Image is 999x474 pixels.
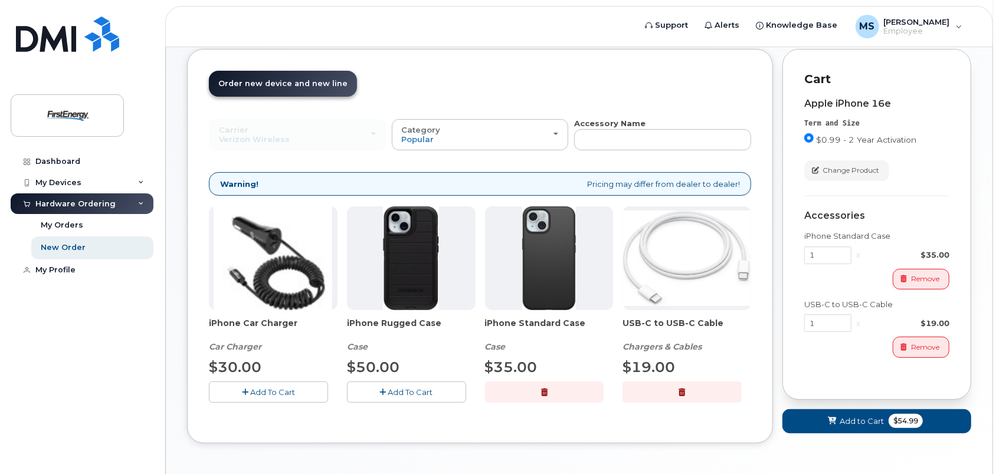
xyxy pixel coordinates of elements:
[860,19,875,34] span: MS
[823,165,879,176] span: Change Product
[715,19,740,31] span: Alerts
[623,317,751,341] span: USB-C to USB-C Cable
[748,14,846,37] a: Knowledge Base
[697,14,748,37] a: Alerts
[851,249,865,261] div: x
[804,133,814,143] input: $0.99 - 2 Year Activation
[347,358,399,376] span: $50.00
[209,381,328,402] button: Add To Cart
[816,135,916,144] span: $0.99 - 2 Year Activation
[347,317,476,341] span: iPhone Rugged Case
[804,98,949,109] div: Apple iPhone 16e
[804,160,889,181] button: Change Product
[209,341,261,352] em: Car Charger
[485,317,614,353] div: iPhone Standard Case
[392,119,569,150] button: Category Popular
[865,249,949,261] div: $35.00
[214,206,332,310] img: iphonesecg.jpg
[804,231,949,242] div: iPhone Standard Case
[209,317,338,341] span: iPhone Car Charger
[574,119,646,128] strong: Accessory Name
[383,206,439,310] img: Defender.jpg
[893,269,949,289] button: Remove
[804,299,949,310] div: USB-C to USB-C Cable
[889,414,923,428] span: $54.99
[865,318,949,329] div: $19.00
[851,318,865,329] div: x
[388,387,433,397] span: Add To Cart
[402,125,441,134] span: Category
[522,206,576,310] img: Symmetry.jpg
[782,409,971,433] button: Add to Cart $54.99
[804,71,949,88] p: Cart
[893,337,949,357] button: Remove
[884,27,950,36] span: Employee
[884,17,950,27] span: [PERSON_NAME]
[623,341,702,352] em: Chargers & Cables
[220,179,258,190] strong: Warning!
[347,341,368,352] em: Case
[218,79,348,88] span: Order new device and new line
[656,19,689,31] span: Support
[485,341,506,352] em: Case
[347,381,466,402] button: Add To Cart
[485,358,538,376] span: $35.00
[623,317,751,353] div: USB-C to USB-C Cable
[637,14,697,37] a: Support
[347,317,476,353] div: iPhone Rugged Case
[209,358,261,376] span: $30.00
[804,119,949,129] div: Term and Size
[250,387,295,397] span: Add To Cart
[485,317,614,341] span: iPhone Standard Case
[948,423,990,465] iframe: Messenger Launcher
[209,172,751,196] div: Pricing may differ from dealer to dealer!
[911,274,939,284] span: Remove
[767,19,838,31] span: Knowledge Base
[623,210,751,306] img: USB-C.jpg
[402,134,434,144] span: Popular
[847,15,971,38] div: Mezzapelle, Stephanie A
[623,358,675,376] span: $19.00
[911,342,939,353] span: Remove
[804,210,949,221] div: Accessories
[209,317,338,353] div: iPhone Car Charger
[840,416,884,427] span: Add to Cart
